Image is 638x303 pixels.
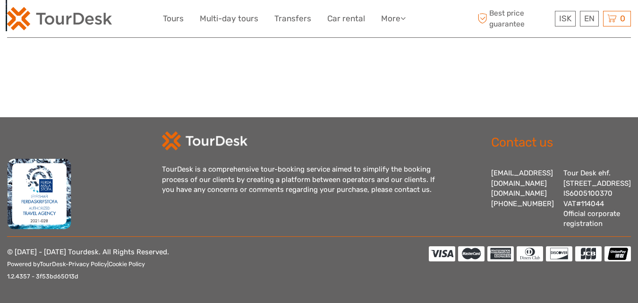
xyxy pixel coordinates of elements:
img: td-logo-white.png [162,131,247,150]
span: 0 [619,14,627,23]
a: [DOMAIN_NAME] [491,189,547,198]
p: We're away right now. Please check back later! [13,17,107,24]
span: Best price guarantee [475,8,553,29]
div: EN [580,11,599,26]
a: Multi-day tours [200,12,258,26]
button: Open LiveChat chat widget [109,15,120,26]
span: ISK [559,14,571,23]
a: Tours [163,12,184,26]
p: © [DATE] - [DATE] Tourdesk. All Rights Reserved. [7,246,169,283]
a: Privacy Policy [68,260,107,268]
a: More [381,12,406,26]
img: accepted cards [429,246,631,261]
a: Car rental [327,12,365,26]
div: Tour Desk ehf. [STREET_ADDRESS] IS6005100370 VAT#114044 [563,168,631,229]
a: Transfers [274,12,311,26]
img: 120-15d4194f-c635-41b9-a512-a3cb382bfb57_logo_small.png [7,7,112,30]
h2: Contact us [491,135,631,150]
div: TourDesk is a comprehensive tour-booking service aimed to simplify the booking process of our cli... [162,164,445,195]
a: TourDesk [40,260,66,268]
div: [EMAIL_ADDRESS][DOMAIN_NAME] [PHONE_NUMBER] [491,168,554,229]
small: 1.2.4357 - 3f53bd65013d [7,273,78,280]
a: Cookie Policy [109,260,145,268]
a: Official corporate registration [563,209,620,228]
small: Powered by - | [7,260,145,268]
img: fms.png [7,158,71,229]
